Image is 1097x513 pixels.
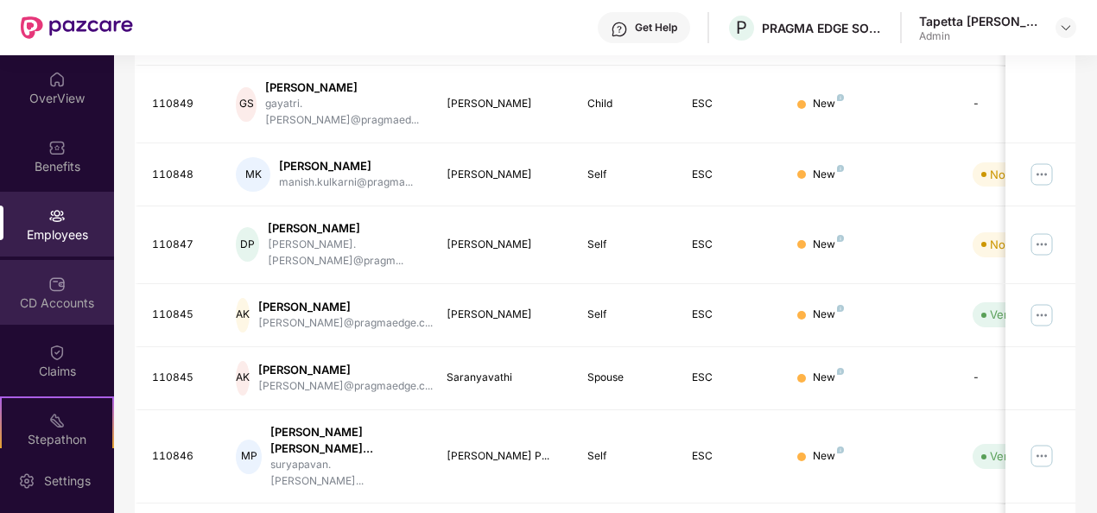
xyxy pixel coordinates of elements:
[587,167,665,183] div: Self
[258,378,433,395] div: [PERSON_NAME]@pragmaedge.c...
[587,307,665,323] div: Self
[447,167,560,183] div: [PERSON_NAME]
[990,306,1031,323] div: Verified
[48,275,66,293] img: svg+xml;base64,PHN2ZyBpZD0iQ0RfQWNjb3VudHMiIGRhdGEtbmFtZT0iQ0QgQWNjb3VudHMiIHhtbG5zPSJodHRwOi8vd3...
[447,448,560,465] div: [PERSON_NAME] P...
[762,20,883,36] div: PRAGMA EDGE SOFTWARE SERVICES PRIVATE LIMITED
[265,79,419,96] div: [PERSON_NAME]
[152,96,209,112] div: 110849
[692,307,770,323] div: ESC
[258,362,433,378] div: [PERSON_NAME]
[736,17,747,38] span: P
[39,472,96,490] div: Settings
[265,96,419,129] div: gayatri.[PERSON_NAME]@pragmaed...
[279,174,413,191] div: manish.kulkarni@pragma...
[837,368,844,375] img: svg+xml;base64,PHN2ZyB4bWxucz0iaHR0cDovL3d3dy53My5vcmcvMjAwMC9zdmciIHdpZHRoPSI4IiBoZWlnaHQ9IjgiIH...
[692,448,770,465] div: ESC
[837,305,844,312] img: svg+xml;base64,PHN2ZyB4bWxucz0iaHR0cDovL3d3dy53My5vcmcvMjAwMC9zdmciIHdpZHRoPSI4IiBoZWlnaHQ9IjgiIH...
[268,220,419,237] div: [PERSON_NAME]
[258,299,433,315] div: [PERSON_NAME]
[813,96,844,112] div: New
[587,448,665,465] div: Self
[692,237,770,253] div: ESC
[152,237,209,253] div: 110847
[236,361,250,396] div: AK
[152,167,209,183] div: 110848
[959,66,1081,143] td: -
[837,94,844,101] img: svg+xml;base64,PHN2ZyB4bWxucz0iaHR0cDovL3d3dy53My5vcmcvMjAwMC9zdmciIHdpZHRoPSI4IiBoZWlnaHQ9IjgiIH...
[813,448,844,465] div: New
[447,370,560,386] div: Saranyavathi
[611,21,628,38] img: svg+xml;base64,PHN2ZyBpZD0iSGVscC0zMngzMiIgeG1sbnM9Imh0dHA6Ly93d3cudzMub3JnLzIwMDAvc3ZnIiB3aWR0aD...
[236,298,250,332] div: AK
[813,307,844,323] div: New
[152,307,209,323] div: 110845
[48,207,66,225] img: svg+xml;base64,PHN2ZyBpZD0iRW1wbG95ZWVzIiB4bWxucz0iaHR0cDovL3d3dy53My5vcmcvMjAwMC9zdmciIHdpZHRoPS...
[236,87,257,122] div: GS
[152,448,209,465] div: 110846
[990,166,1053,183] div: Not Verified
[48,412,66,429] img: svg+xml;base64,PHN2ZyB4bWxucz0iaHR0cDovL3d3dy53My5vcmcvMjAwMC9zdmciIHdpZHRoPSIyMSIgaGVpZ2h0PSIyMC...
[959,347,1081,410] td: -
[919,13,1040,29] div: Tapetta [PERSON_NAME] [PERSON_NAME]
[48,139,66,156] img: svg+xml;base64,PHN2ZyBpZD0iQmVuZWZpdHMiIHhtbG5zPSJodHRwOi8vd3d3LnczLm9yZy8yMDAwL3N2ZyIgd2lkdGg9Ij...
[990,236,1053,253] div: Not Verified
[2,431,112,448] div: Stepathon
[270,424,419,457] div: [PERSON_NAME] [PERSON_NAME]...
[270,457,419,490] div: suryapavan.[PERSON_NAME]...
[1028,161,1056,188] img: manageButton
[813,237,844,253] div: New
[837,165,844,172] img: svg+xml;base64,PHN2ZyB4bWxucz0iaHR0cDovL3d3dy53My5vcmcvMjAwMC9zdmciIHdpZHRoPSI4IiBoZWlnaHQ9IjgiIH...
[990,447,1031,465] div: Verified
[1028,231,1056,258] img: manageButton
[813,167,844,183] div: New
[258,315,433,332] div: [PERSON_NAME]@pragmaedge.c...
[813,370,844,386] div: New
[919,29,1040,43] div: Admin
[236,440,262,474] div: MP
[48,344,66,361] img: svg+xml;base64,PHN2ZyBpZD0iQ2xhaW0iIHhtbG5zPSJodHRwOi8vd3d3LnczLm9yZy8yMDAwL3N2ZyIgd2lkdGg9IjIwIi...
[692,167,770,183] div: ESC
[692,96,770,112] div: ESC
[1059,21,1073,35] img: svg+xml;base64,PHN2ZyBpZD0iRHJvcGRvd24tMzJ4MzIiIHhtbG5zPSJodHRwOi8vd3d3LnczLm9yZy8yMDAwL3N2ZyIgd2...
[18,472,35,490] img: svg+xml;base64,PHN2ZyBpZD0iU2V0dGluZy0yMHgyMCIgeG1sbnM9Imh0dHA6Ly93d3cudzMub3JnLzIwMDAvc3ZnIiB3aW...
[837,446,844,453] img: svg+xml;base64,PHN2ZyB4bWxucz0iaHR0cDovL3d3dy53My5vcmcvMjAwMC9zdmciIHdpZHRoPSI4IiBoZWlnaHQ9IjgiIH...
[236,227,259,262] div: DP
[635,21,677,35] div: Get Help
[587,96,665,112] div: Child
[447,307,560,323] div: [PERSON_NAME]
[692,370,770,386] div: ESC
[152,370,209,386] div: 110845
[279,158,413,174] div: [PERSON_NAME]
[447,237,560,253] div: [PERSON_NAME]
[447,96,560,112] div: [PERSON_NAME]
[1028,443,1056,471] img: manageButton
[48,71,66,88] img: svg+xml;base64,PHN2ZyBpZD0iSG9tZSIgeG1sbnM9Imh0dHA6Ly93d3cudzMub3JnLzIwMDAvc3ZnIiB3aWR0aD0iMjAiIG...
[236,157,270,192] div: MK
[837,235,844,242] img: svg+xml;base64,PHN2ZyB4bWxucz0iaHR0cDovL3d3dy53My5vcmcvMjAwMC9zdmciIHdpZHRoPSI4IiBoZWlnaHQ9IjgiIH...
[587,237,665,253] div: Self
[268,237,419,269] div: [PERSON_NAME].[PERSON_NAME]@pragm...
[587,370,665,386] div: Spouse
[21,16,133,39] img: New Pazcare Logo
[1028,301,1056,329] img: manageButton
